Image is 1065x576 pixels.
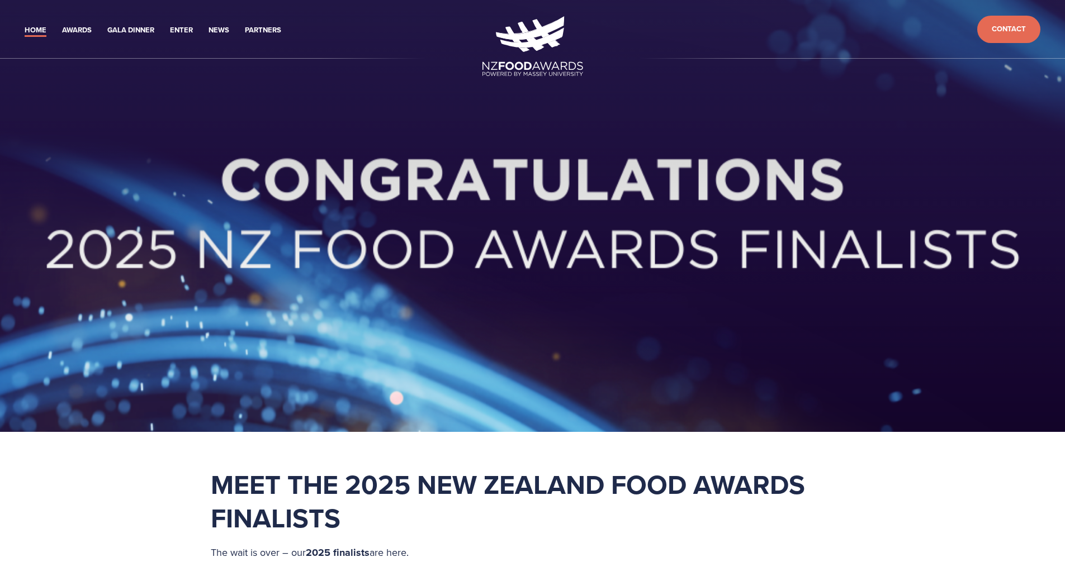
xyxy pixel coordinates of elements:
a: Enter [170,24,193,37]
a: Gala Dinner [107,24,154,37]
a: Contact [977,16,1040,43]
a: News [209,24,229,37]
a: Home [25,24,46,37]
p: The wait is over – our are here. [211,544,855,562]
a: Partners [245,24,281,37]
strong: 2025 finalists [306,545,370,560]
a: Awards [62,24,92,37]
strong: Meet the 2025 New Zealand Food Awards Finalists [211,465,812,537]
